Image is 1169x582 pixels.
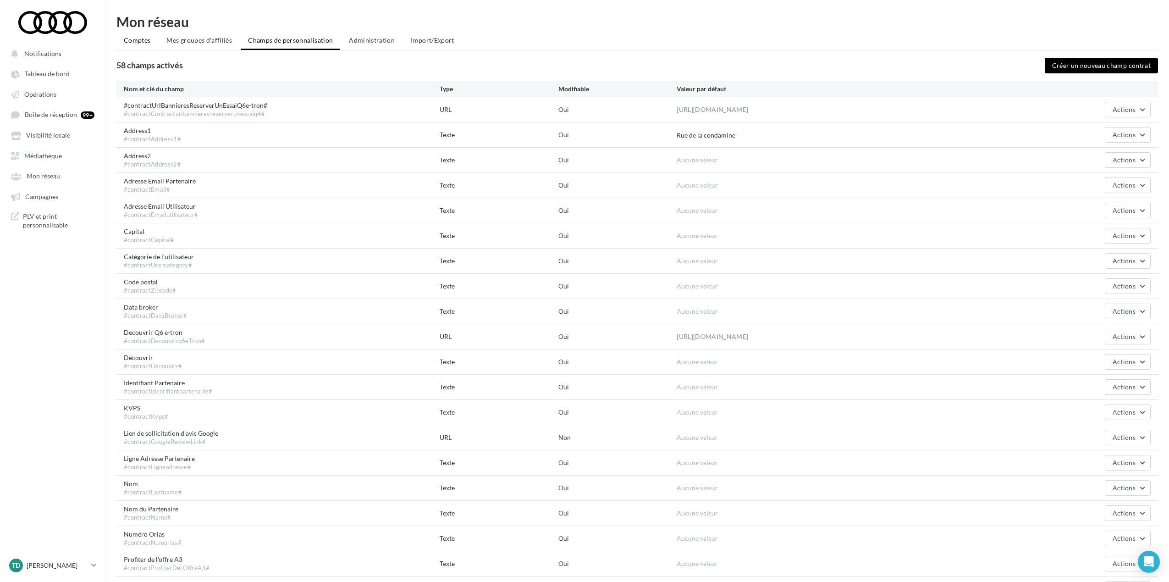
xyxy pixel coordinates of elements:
[677,307,718,315] span: Aucune valeur
[124,277,176,295] span: Code postal
[124,378,212,396] span: Identifiant Partenaire
[677,408,718,416] span: Aucune valeur
[677,534,718,542] span: Aucune valeur
[24,152,62,160] span: Médiathèque
[1113,333,1136,340] span: Actions
[677,358,718,366] span: Aucune valeur
[440,534,558,543] div: Texte
[124,504,178,522] span: Nom du Partenaire
[1113,534,1136,542] span: Actions
[440,105,558,114] div: URL
[440,206,558,215] div: Texte
[124,463,195,471] div: #contractLigneadresse#
[1105,405,1151,420] button: Actions
[558,282,677,291] div: Oui
[6,45,96,61] button: Notifications
[124,413,169,421] div: #contractKvps#
[1105,152,1151,168] button: Actions
[558,408,677,417] div: Oui
[166,36,232,44] span: Mes groupes d'affiliés
[1113,105,1136,113] span: Actions
[677,206,718,214] span: Aucune valeur
[440,84,558,94] div: Type
[124,110,267,118] div: #contractContracturlbannieresreserverunessaiq4#
[25,111,77,119] span: Boîte de réception
[124,555,210,572] span: Profiter de l'offre A3
[1113,232,1136,239] span: Actions
[1105,102,1151,117] button: Actions
[1105,203,1151,218] button: Actions
[1045,58,1158,73] button: Créer un nouveau champ contrat
[1113,560,1136,567] span: Actions
[124,161,181,169] div: #contractAddress2#
[124,479,182,497] span: Nom
[558,231,677,240] div: Oui
[12,561,20,570] span: TD
[124,252,194,270] span: Catégorie de l'utilisateur
[124,177,196,194] span: Adresse Email Partenaire
[1105,278,1151,294] button: Actions
[81,111,94,119] div: 99+
[677,484,718,492] span: Aucune valeur
[440,155,558,165] div: Texte
[1105,430,1151,445] button: Actions
[124,135,181,144] div: #contractAddress1#
[558,256,677,266] div: Oui
[1105,354,1151,370] button: Actions
[124,186,196,194] div: #contractEmail#
[25,193,58,200] span: Campagnes
[1105,304,1151,319] button: Actions
[558,382,677,392] div: Oui
[124,353,182,371] span: Découvrir
[558,155,677,165] div: Oui
[124,454,195,471] span: Ligne Adresse Partenaire
[27,561,88,570] p: [PERSON_NAME]
[124,227,175,244] span: Capital
[26,132,70,139] span: Visibilité locale
[440,332,558,341] div: URL
[124,36,150,44] span: Comptes
[558,458,677,467] div: Oui
[6,188,100,205] a: Campagnes
[440,483,558,493] div: Texte
[124,287,176,295] div: #contractZipcode#
[1105,253,1151,269] button: Actions
[1113,181,1136,189] span: Actions
[558,357,677,366] div: Oui
[1113,282,1136,290] span: Actions
[124,530,182,547] span: Numéro Orias
[440,130,558,139] div: Texte
[124,151,181,169] span: Address2
[440,458,558,467] div: Texte
[558,206,677,215] div: Oui
[677,104,748,115] a: [URL][DOMAIN_NAME]
[677,560,718,567] span: Aucune valeur
[558,332,677,341] div: Oui
[6,86,100,102] a: Opérations
[1105,505,1151,521] button: Actions
[124,438,218,446] div: #contractGoogleReviewLink#
[558,534,677,543] div: Oui
[124,126,181,144] span: Address1
[558,105,677,114] div: Oui
[677,331,748,342] a: [URL][DOMAIN_NAME]
[124,261,194,270] div: #contractUsercategory#
[124,488,182,497] div: #contractLastname#
[677,232,718,239] span: Aucune valeur
[349,36,395,44] span: Administration
[440,382,558,392] div: Texte
[677,257,718,265] span: Aucune valeur
[1113,206,1136,214] span: Actions
[1105,531,1151,546] button: Actions
[440,181,558,190] div: Texte
[124,303,187,320] span: Data broker
[677,433,718,441] span: Aucune valeur
[25,70,70,78] span: Tableau de bord
[1105,556,1151,571] button: Actions
[124,211,198,219] div: #contractEmailutilisateur#
[124,328,205,345] span: Decouvrir Q6 e-tron
[124,564,210,572] div: #contractProfiterDeLOffreA3#
[1105,177,1151,193] button: Actions
[1113,484,1136,492] span: Actions
[558,84,677,94] div: Modifiable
